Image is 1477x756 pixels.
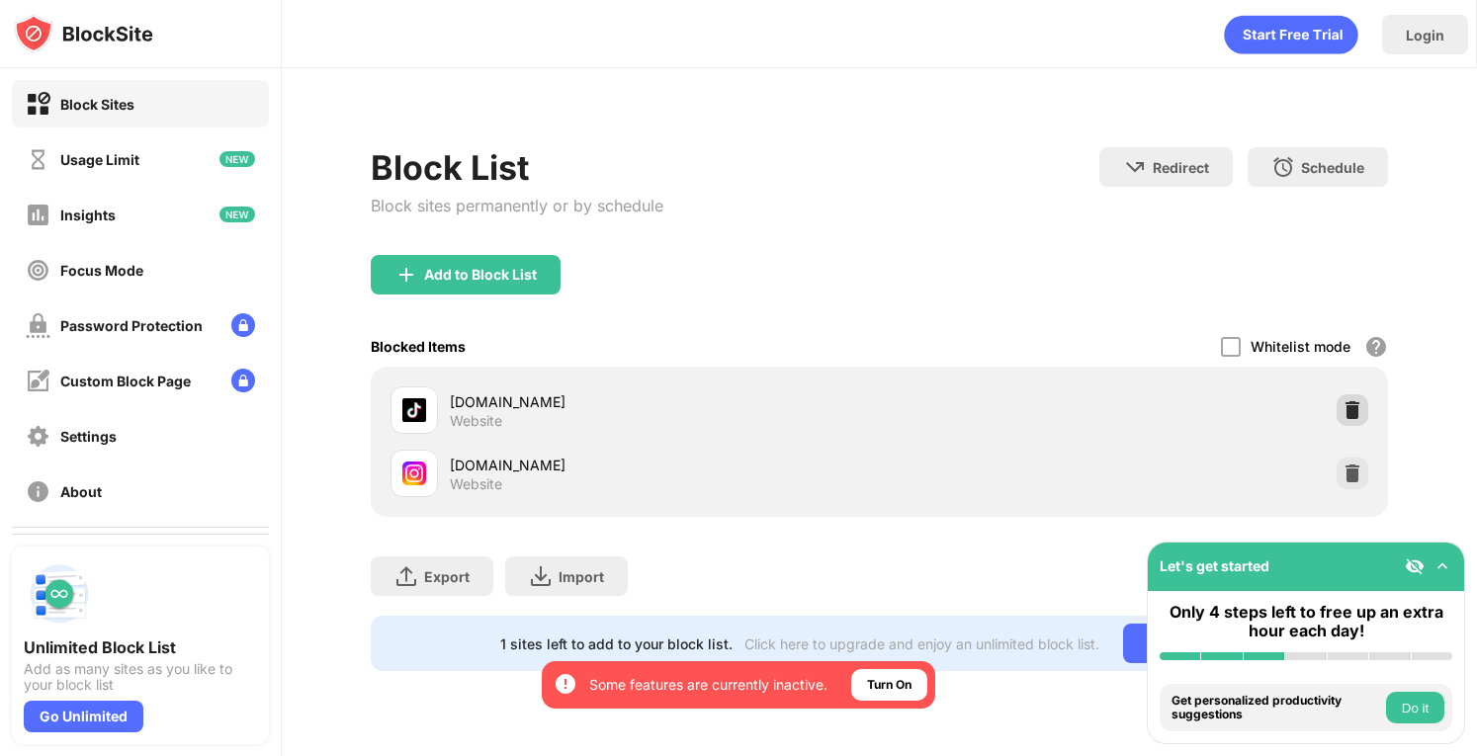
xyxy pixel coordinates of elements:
[402,398,426,422] img: favicons
[450,412,502,430] div: Website
[402,462,426,485] img: favicons
[60,373,191,389] div: Custom Block Page
[1224,15,1358,54] div: animation
[60,483,102,500] div: About
[24,637,257,657] div: Unlimited Block List
[219,151,255,167] img: new-icon.svg
[1251,338,1350,355] div: Whitelist mode
[26,92,50,117] img: block-on.svg
[14,14,153,53] img: logo-blocksite.svg
[371,196,663,215] div: Block sites permanently or by schedule
[450,475,502,493] div: Website
[1160,557,1269,574] div: Let's get started
[24,558,95,630] img: push-block-list.svg
[371,147,663,188] div: Block List
[424,267,537,283] div: Add to Block List
[589,675,827,695] div: Some features are currently inactive.
[867,675,912,695] div: Turn On
[24,661,257,693] div: Add as many sites as you like to your block list
[26,147,50,172] img: time-usage-off.svg
[60,428,117,445] div: Settings
[1153,159,1209,176] div: Redirect
[24,701,143,732] div: Go Unlimited
[450,391,880,412] div: [DOMAIN_NAME]
[60,262,143,279] div: Focus Mode
[26,203,50,227] img: insights-off.svg
[744,635,1099,652] div: Click here to upgrade and enjoy an unlimited block list.
[26,369,50,393] img: customize-block-page-off.svg
[1386,692,1444,723] button: Do it
[371,338,466,355] div: Blocked Items
[231,313,255,337] img: lock-menu.svg
[60,317,203,334] div: Password Protection
[1301,159,1364,176] div: Schedule
[60,151,139,168] div: Usage Limit
[554,672,577,696] img: error-circle-white.svg
[219,207,255,222] img: new-icon.svg
[26,313,50,338] img: password-protection-off.svg
[1123,624,1259,663] div: Go Unlimited
[450,455,880,475] div: [DOMAIN_NAME]
[1433,556,1452,576] img: omni-setup-toggle.svg
[1406,27,1444,43] div: Login
[231,369,255,392] img: lock-menu.svg
[424,568,470,585] div: Export
[1160,603,1452,640] div: Only 4 steps left to free up an extra hour each day!
[26,479,50,504] img: about-off.svg
[26,258,50,283] img: focus-off.svg
[1405,556,1425,576] img: eye-not-visible.svg
[60,207,116,223] div: Insights
[559,568,604,585] div: Import
[500,635,733,652] div: 1 sites left to add to your block list.
[26,424,50,449] img: settings-off.svg
[60,96,134,113] div: Block Sites
[1172,694,1381,722] div: Get personalized productivity suggestions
